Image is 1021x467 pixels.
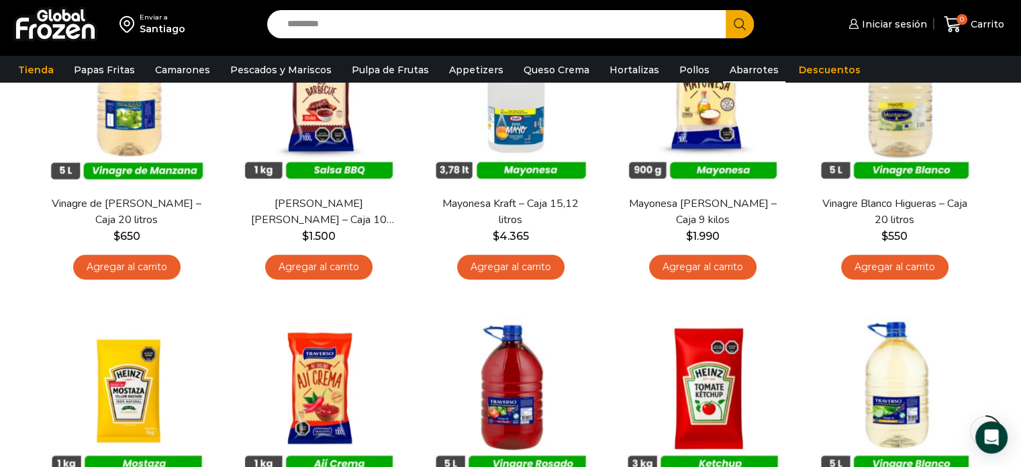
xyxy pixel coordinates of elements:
a: [PERSON_NAME] [PERSON_NAME] – Caja 10 kilos [241,196,395,227]
a: Vinagre de [PERSON_NAME] – Caja 20 litros [49,196,203,227]
bdi: 4.365 [493,230,529,243]
span: $ [493,230,499,243]
span: $ [686,230,693,243]
a: Appetizers [442,57,510,83]
a: Pescados y Mariscos [224,57,338,83]
a: Camarones [148,57,217,83]
a: Agregar al carrito: “Vinagre Blanco Higueras - Caja 20 litros” [841,255,949,280]
a: Pulpa de Frutas [345,57,436,83]
a: Agregar al carrito: “Mayonesa Kraft - Caja 15,12 litros” [457,255,565,280]
button: Search button [726,10,754,38]
a: Agregar al carrito: “Vinagre de Manzana Higueras - Caja 20 litros” [73,255,181,280]
bdi: 1.500 [302,230,336,243]
bdi: 550 [881,230,908,243]
span: 0 [957,14,967,25]
a: Papas Fritas [67,57,142,83]
bdi: 650 [113,230,140,243]
a: Vinagre Blanco Higueras – Caja 20 litros [817,196,971,227]
a: Agregar al carrito: “Salsa Barbacue Traverso - Caja 10 kilos” [265,255,373,280]
a: Agregar al carrito: “Mayonesa Traverso - Caja 9 kilos” [649,255,757,280]
img: address-field-icon.svg [119,13,140,36]
a: Mayonesa Kraft – Caja 15,12 litros [433,196,587,227]
span: $ [302,230,309,243]
span: $ [113,230,120,243]
a: Pollos [673,57,716,83]
span: Iniciar sesión [859,17,927,31]
a: Abarrotes [723,57,785,83]
a: Mayonesa [PERSON_NAME] – Caja 9 kilos [625,196,779,227]
div: Open Intercom Messenger [975,421,1008,454]
a: Hortalizas [603,57,666,83]
a: Descuentos [792,57,867,83]
bdi: 1.990 [686,230,720,243]
div: Santiago [140,22,185,36]
a: Tienda [11,57,60,83]
span: $ [881,230,888,243]
span: Carrito [967,17,1004,31]
a: Iniciar sesión [845,11,927,38]
a: 0 Carrito [940,9,1008,40]
a: Queso Crema [517,57,596,83]
div: Enviar a [140,13,185,22]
